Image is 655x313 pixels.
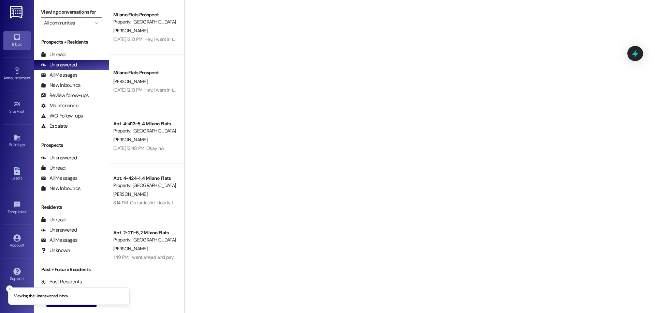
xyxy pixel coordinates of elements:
a: Account [3,232,31,251]
div: Past + Future Residents [34,266,109,273]
label: Viewing conversations for [41,7,102,17]
div: Escalate [41,123,68,130]
p: Viewing the Unanswered inbox [14,293,68,299]
span: • [30,75,31,79]
div: Unread [41,165,65,172]
span: • [25,108,26,113]
div: 1:49 PM: I went ahead and payed that, is there anything else I need to do? [113,254,259,260]
div: All Messages [41,237,77,244]
div: Prospects + Residents [34,38,109,46]
a: Leads [3,165,31,184]
div: Unread [41,216,65,223]
span: [PERSON_NAME] [113,246,147,252]
div: Milano Flats Prospect [113,69,176,76]
div: Prospects [34,142,109,149]
div: Maintenance [41,102,78,109]
div: Unknown [41,247,70,254]
a: Inbox [3,31,31,50]
button: Close toast [6,285,13,292]
div: New Inbounds [41,185,81,192]
span: [PERSON_NAME] [113,191,147,197]
div: Apt. 2~211~5, 2 Milano Flats [113,229,176,236]
div: Property: [GEOGRAPHIC_DATA] Flats [113,127,176,135]
div: Apt. 4~424~1, 4 Milano Flats [113,175,176,182]
div: Property: [GEOGRAPHIC_DATA] Flats [113,236,176,244]
span: [PERSON_NAME] [113,137,147,143]
div: [DATE] 12:48 PM: Okay nw [113,145,164,151]
div: Apt. 4~413~5, 4 Milano Flats [113,120,176,127]
a: Buildings [3,132,31,150]
a: Support [3,266,31,284]
span: • [26,208,27,213]
div: Unanswered [41,154,77,161]
div: Milano Flats Prospect [113,11,176,18]
div: Residents [34,204,109,211]
div: WO Follow-ups [41,112,83,120]
img: ResiDesk Logo [10,6,24,18]
div: Past Residents [41,278,82,285]
div: Unanswered [41,61,77,68]
div: Review follow-ups [41,92,89,99]
div: Property: [GEOGRAPHIC_DATA] Flats [113,182,176,189]
div: New Inbounds [41,82,81,89]
input: All communities [44,17,91,28]
div: All Messages [41,175,77,182]
span: [PERSON_NAME] [113,28,147,34]
a: Site Visit • [3,98,31,117]
div: Unanswered [41,226,77,234]
a: Templates • [3,199,31,217]
div: All Messages [41,72,77,79]
div: Unread [41,51,65,58]
span: [PERSON_NAME] [113,78,147,84]
div: Property: [GEOGRAPHIC_DATA] Flats [113,18,176,26]
i:  [94,20,98,26]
